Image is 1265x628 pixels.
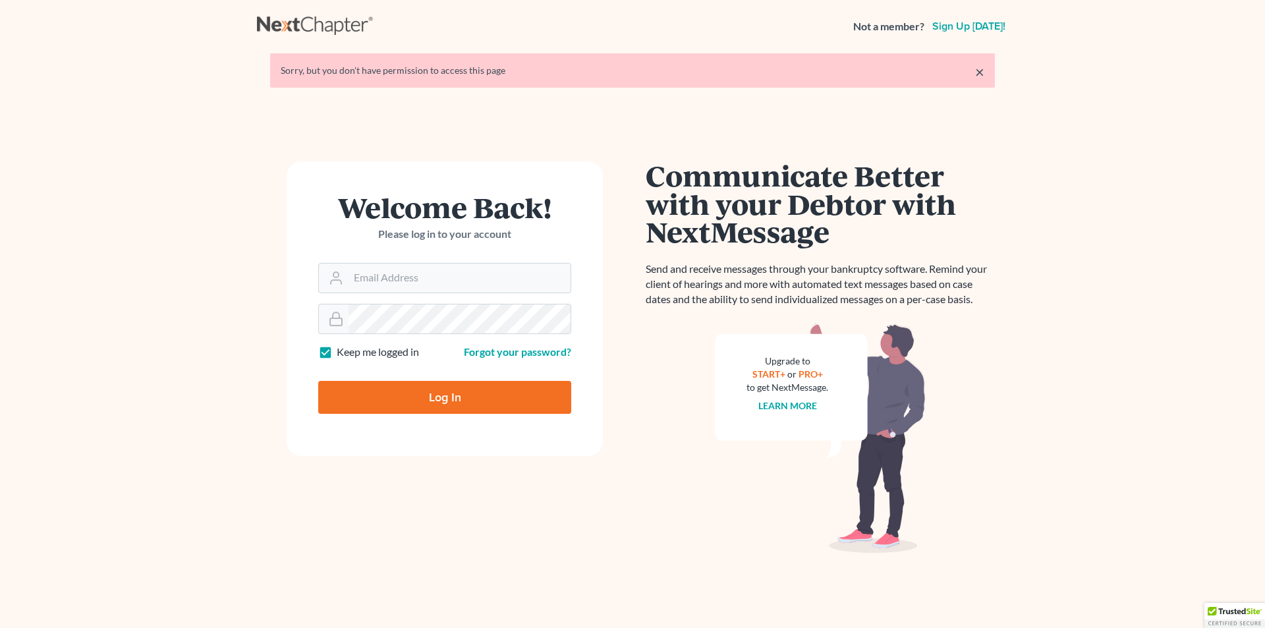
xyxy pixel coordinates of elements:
a: START+ [752,368,785,380]
strong: Not a member? [853,19,924,34]
a: × [975,64,984,80]
div: to get NextMessage. [746,381,828,394]
div: TrustedSite Certified [1204,603,1265,628]
label: Keep me logged in [337,345,419,360]
h1: Welcome Back! [318,193,571,221]
img: nextmessage_bg-59042aed3d76b12b5cd301f8e5b87938c9018125f34e5fa2b7a6b67550977c72.svg [715,323,926,554]
p: Please log in to your account [318,227,571,242]
p: Send and receive messages through your bankruptcy software. Remind your client of hearings and mo... [646,262,995,307]
div: Sorry, but you don't have permission to access this page [281,64,984,77]
a: Forgot your password? [464,345,571,358]
span: or [787,368,797,380]
div: Upgrade to [746,355,828,368]
h1: Communicate Better with your Debtor with NextMessage [646,161,995,246]
a: PRO+ [799,368,823,380]
input: Log In [318,381,571,414]
a: Sign up [DATE]! [930,21,1008,32]
a: Learn more [758,400,817,411]
input: Email Address [349,264,571,293]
